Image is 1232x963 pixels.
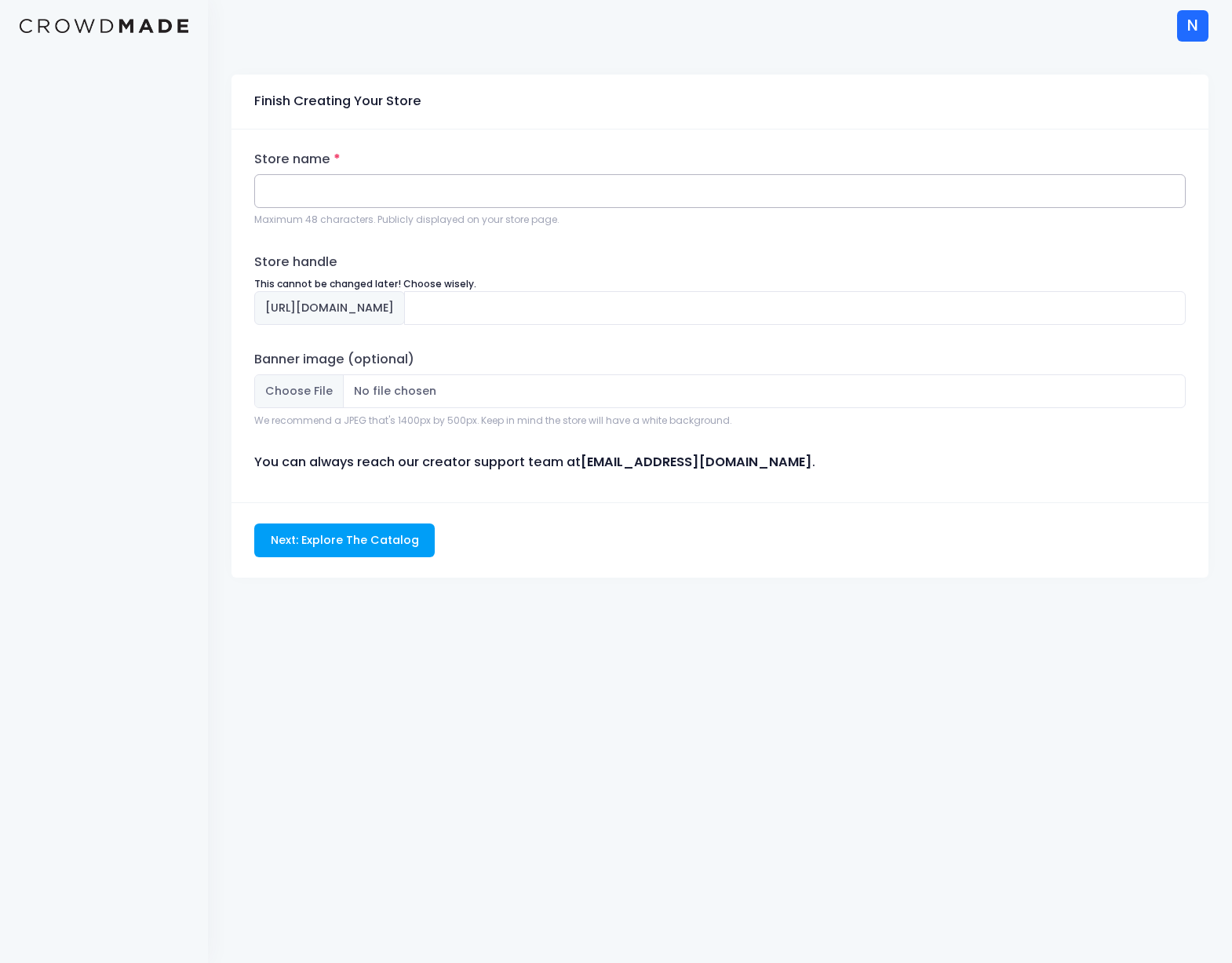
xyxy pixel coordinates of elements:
[581,453,812,471] strong: [EMAIL_ADDRESS][DOMAIN_NAME]
[20,19,188,34] img: Logo
[254,253,337,272] label: Store handle
[254,291,405,325] span: [URL][DOMAIN_NAME]
[254,277,1186,291] div: This cannot be changed later! Choose wisely.
[254,523,435,557] input: Next: Explore The Catalog
[1177,10,1208,42] div: N
[254,453,1186,472] p: You can always reach our creator support team at .
[254,350,414,369] label: Banner image (optional)
[254,414,1186,428] div: We recommend a JPEG that's 1400px by 500px. Keep in mind the store will have a white background.
[254,213,1186,227] div: Maximum 48 characters. Publicly displayed on your store page.
[254,80,421,124] div: Finish Creating Your Store
[254,150,340,169] label: Store name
